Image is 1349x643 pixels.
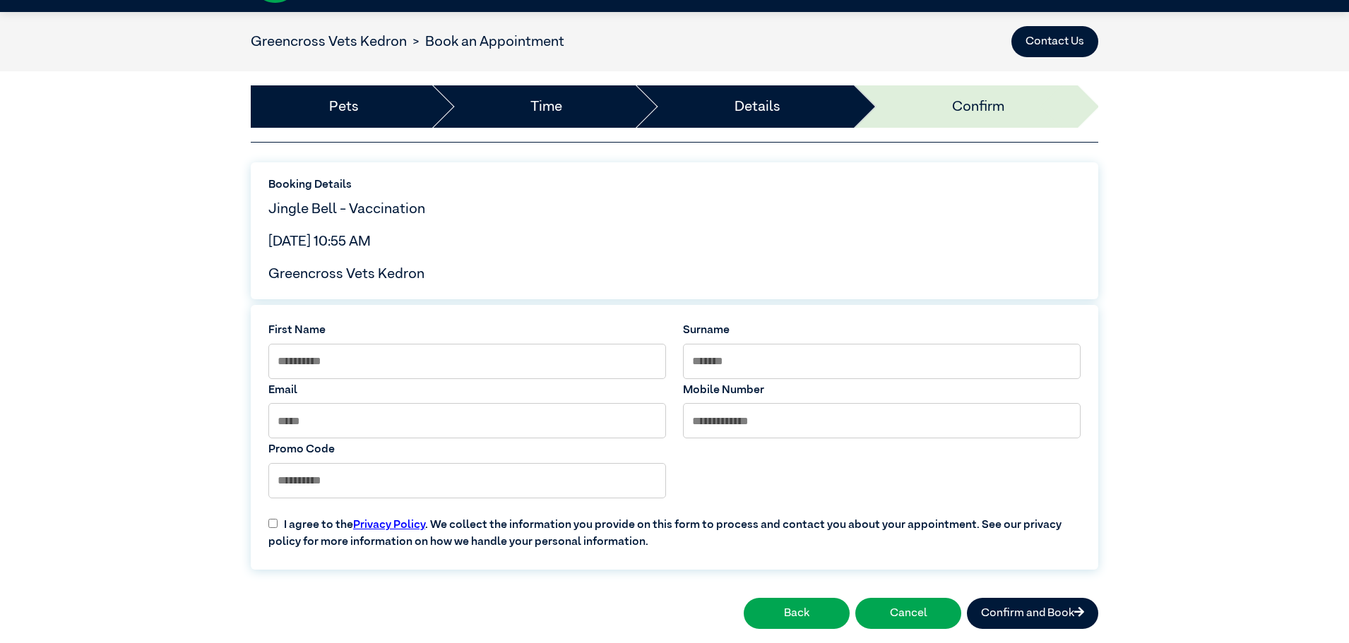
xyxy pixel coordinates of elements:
[967,598,1098,629] button: Confirm and Book
[1011,26,1098,57] button: Contact Us
[744,598,850,629] button: Back
[683,382,1081,399] label: Mobile Number
[530,96,562,117] a: Time
[268,519,278,528] input: I agree to thePrivacy Policy. We collect the information you provide on this form to process and ...
[735,96,780,117] a: Details
[268,322,666,339] label: First Name
[855,598,961,629] button: Cancel
[268,382,666,399] label: Email
[268,176,1081,193] label: Booking Details
[268,441,666,458] label: Promo Code
[329,96,359,117] a: Pets
[251,35,407,49] a: Greencross Vets Kedron
[268,202,425,216] span: Jingle Bell - Vaccination
[251,31,564,52] nav: breadcrumb
[683,322,1081,339] label: Surname
[268,267,424,281] span: Greencross Vets Kedron
[407,31,564,52] li: Book an Appointment
[268,234,371,248] span: [DATE] 10:55 AM
[353,519,425,531] a: Privacy Policy
[260,505,1089,551] label: I agree to the . We collect the information you provide on this form to process and contact you a...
